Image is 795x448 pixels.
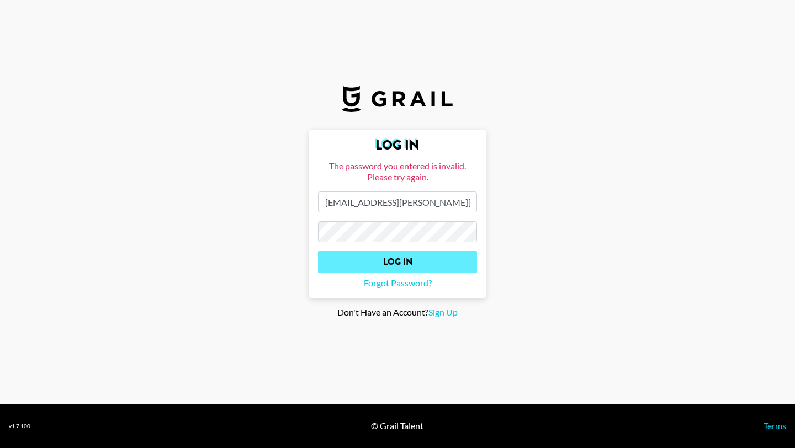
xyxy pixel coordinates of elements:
[9,307,786,318] div: Don't Have an Account?
[364,278,432,289] span: Forgot Password?
[371,420,423,431] div: © Grail Talent
[318,191,477,212] input: Email
[9,423,30,430] div: v 1.7.100
[318,138,477,152] h2: Log In
[428,307,458,318] span: Sign Up
[764,420,786,431] a: Terms
[342,86,453,112] img: Grail Talent Logo
[318,161,477,183] div: The password you entered is invalid. Please try again.
[318,251,477,273] input: Log In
